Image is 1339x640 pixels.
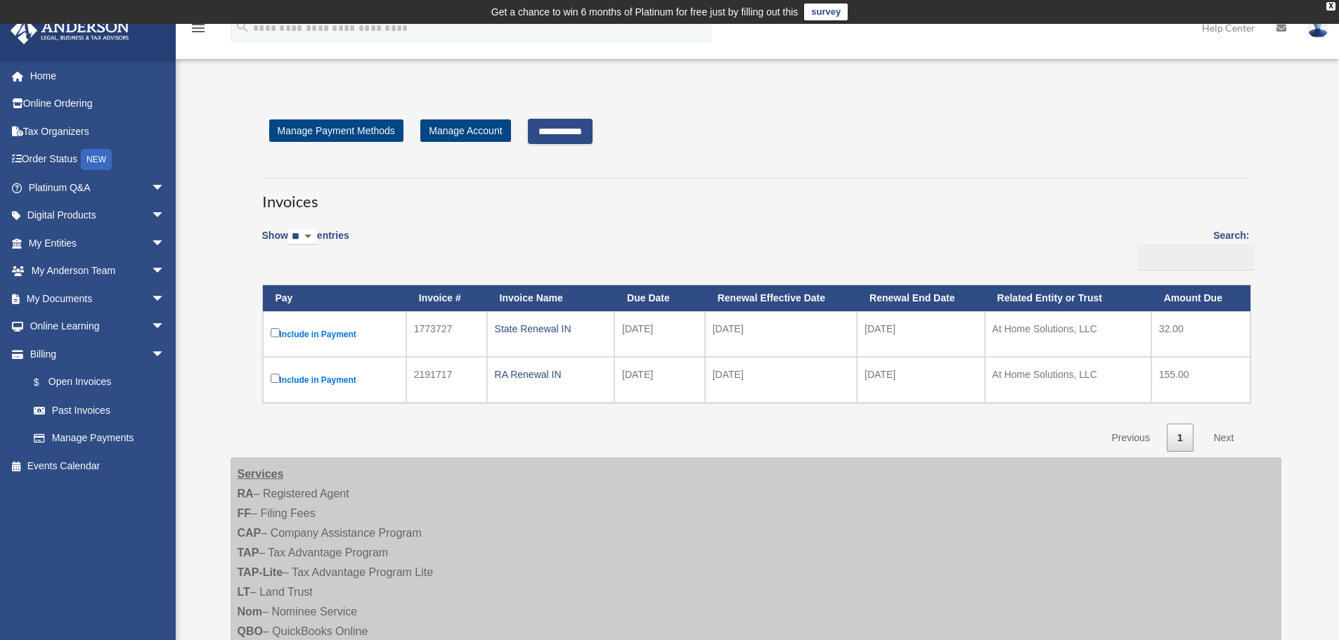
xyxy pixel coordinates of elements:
div: RA Renewal IN [495,365,607,384]
th: Amount Due: activate to sort column ascending [1151,285,1250,311]
span: arrow_drop_down [151,340,179,369]
span: arrow_drop_down [151,285,179,313]
div: close [1326,2,1335,11]
a: My Documentsarrow_drop_down [10,285,186,313]
td: [DATE] [705,311,857,357]
th: Due Date: activate to sort column ascending [614,285,705,311]
td: [DATE] [857,357,985,403]
span: arrow_drop_down [151,313,179,341]
label: Include in Payment [271,371,399,388]
span: arrow_drop_down [151,229,179,258]
td: 32.00 [1151,311,1250,357]
input: Include in Payment [271,374,280,383]
a: My Anderson Teamarrow_drop_down [10,257,186,285]
a: 1 [1167,424,1194,452]
th: Invoice #: activate to sort column ascending [406,285,487,311]
th: Related Entity or Trust: activate to sort column ascending [985,285,1151,311]
a: Manage Payments [20,424,179,452]
td: At Home Solutions, LLC [985,357,1151,403]
select: Showentries [288,229,317,245]
i: menu [190,20,207,37]
th: Renewal End Date: activate to sort column ascending [857,285,985,311]
strong: CAP [238,527,261,539]
td: [DATE] [705,357,857,403]
a: Home [10,62,186,90]
a: Billingarrow_drop_down [10,340,179,368]
td: 155.00 [1151,357,1250,403]
a: Order StatusNEW [10,145,186,174]
div: State Renewal IN [495,319,607,339]
a: Past Invoices [20,396,179,424]
td: [DATE] [614,311,705,357]
a: Manage Account [420,119,510,142]
a: Digital Productsarrow_drop_down [10,202,186,230]
div: NEW [81,149,112,170]
strong: LT [238,586,250,598]
strong: FF [238,507,252,519]
strong: Nom [238,606,263,618]
th: Renewal Effective Date: activate to sort column ascending [705,285,857,311]
strong: QBO [238,625,263,637]
div: Get a chance to win 6 months of Platinum for free just by filling out this [491,4,798,20]
a: Tax Organizers [10,117,186,145]
h3: Invoices [262,178,1250,213]
a: Next [1203,424,1245,452]
strong: TAP [238,547,259,559]
img: Anderson Advisors Platinum Portal [6,17,134,44]
strong: RA [238,488,254,499]
a: menu [190,25,207,37]
input: Include in Payment [271,328,280,337]
i: search [235,19,250,34]
a: Online Learningarrow_drop_down [10,313,186,341]
label: Include in Payment [271,325,399,343]
th: Pay: activate to sort column descending [263,285,406,311]
a: survey [804,4,848,20]
a: Online Ordering [10,90,186,118]
label: Show entries [262,227,349,259]
th: Invoice Name: activate to sort column ascending [487,285,614,311]
a: My Entitiesarrow_drop_down [10,229,186,257]
strong: TAP-Lite [238,566,283,578]
td: [DATE] [614,357,705,403]
img: User Pic [1307,18,1328,38]
a: Previous [1101,424,1160,452]
td: 2191717 [406,357,487,403]
strong: Services [238,468,284,480]
td: [DATE] [857,311,985,357]
label: Search: [1132,227,1250,270]
a: Platinum Q&Aarrow_drop_down [10,174,186,202]
span: $ [41,374,48,391]
a: $Open Invoices [20,368,172,397]
span: arrow_drop_down [151,174,179,202]
input: Search: [1137,244,1255,270]
span: arrow_drop_down [151,257,179,286]
a: Manage Payment Methods [269,119,403,142]
span: arrow_drop_down [151,202,179,230]
a: Events Calendar [10,452,186,480]
td: At Home Solutions, LLC [985,311,1151,357]
td: 1773727 [406,311,487,357]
